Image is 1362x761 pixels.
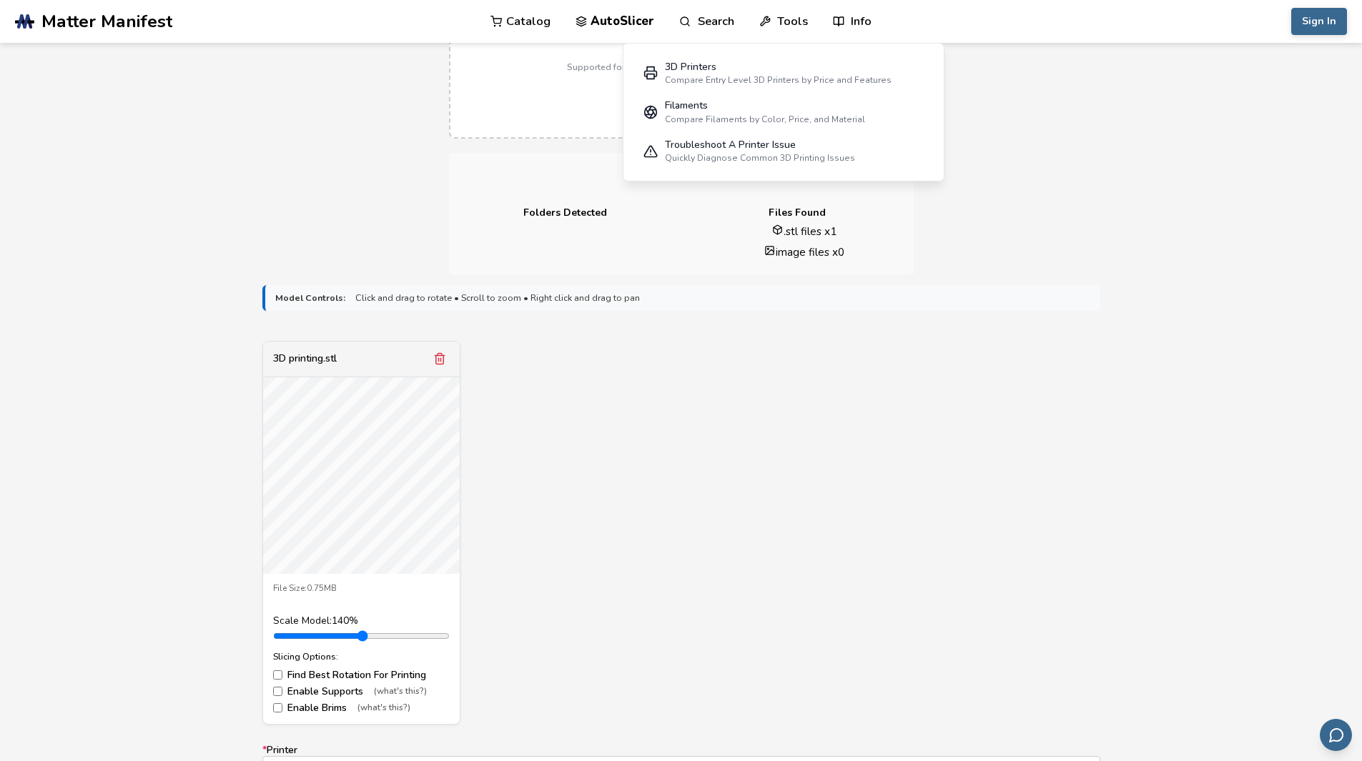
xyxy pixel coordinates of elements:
h4: Files Found [691,207,904,219]
span: (what's this?) [357,703,410,713]
label: Find Best Rotation For Printing [273,670,450,681]
strong: Model Controls: [275,293,345,303]
div: Scale Model: 140 % [273,615,450,627]
h4: Folders Detected [459,207,671,219]
p: Supported format: .stls, .obj, .zips, folders (Max 100MB) [567,62,796,72]
div: Filaments [665,100,865,111]
a: 3D PrintersCompare Entry Level 3D Printers by Price and Features [633,54,934,93]
div: 3D printing.stl [273,353,337,364]
li: .stl files x 1 [706,224,904,239]
button: Send feedback via email [1320,719,1352,751]
div: 3D Printers [665,61,892,73]
h3: Upload Summary [449,153,914,197]
div: File Size: 0.75MB [273,584,450,594]
label: Enable Supports [273,686,450,697]
button: Remove model [430,349,450,369]
li: image files x 0 [706,244,904,259]
input: Enable Brims(what's this?) [273,703,282,712]
div: Troubleshoot A Printer Issue [665,139,855,151]
div: Compare Filaments by Color, Price, and Material [665,114,865,124]
span: Click and drag to rotate • Scroll to zoom • Right click and drag to pan [355,293,640,303]
a: FilamentsCompare Filaments by Color, Price, and Material [633,93,934,132]
div: Compare Entry Level 3D Printers by Price and Features [665,75,892,85]
div: Quickly Diagnose Common 3D Printing Issues [665,153,855,163]
button: Sign In [1291,8,1347,35]
input: Find Best Rotation For Printing [273,670,282,680]
label: Enable Brims [273,702,450,714]
input: Enable Supports(what's this?) [273,687,282,696]
span: (what's this?) [374,687,427,697]
a: Troubleshoot A Printer IssueQuickly Diagnose Common 3D Printing Issues [633,131,934,171]
span: Matter Manifest [41,11,172,31]
div: Slicing Options: [273,652,450,662]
